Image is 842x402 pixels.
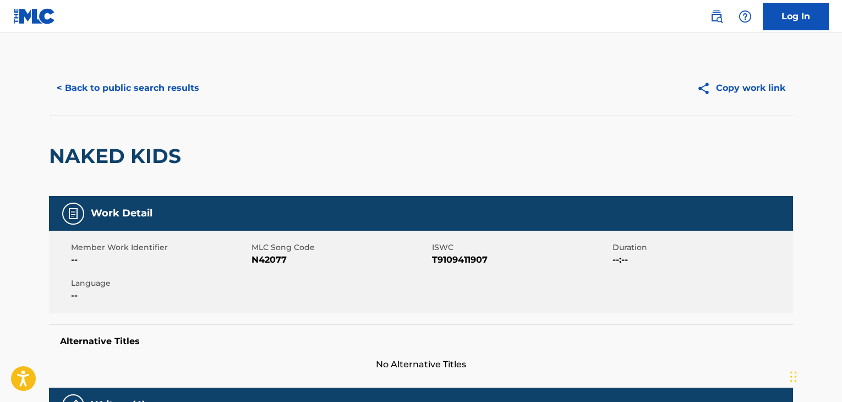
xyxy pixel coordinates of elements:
[432,253,610,267] span: T9109411907
[734,6,756,28] div: Help
[71,289,249,302] span: --
[787,349,842,402] iframe: Chat Widget
[763,3,829,30] a: Log In
[49,144,187,169] h2: NAKED KIDS
[706,6,728,28] a: Public Search
[13,8,56,24] img: MLC Logo
[613,242,790,253] span: Duration
[613,253,790,267] span: --:--
[689,74,793,102] button: Copy work link
[710,10,723,23] img: search
[67,207,80,220] img: Work Detail
[739,10,752,23] img: help
[251,253,429,267] span: N42077
[432,242,610,253] span: ISWC
[697,82,716,95] img: Copy work link
[71,242,249,253] span: Member Work Identifier
[49,74,207,102] button: < Back to public search results
[251,242,429,253] span: MLC Song Code
[60,336,782,347] h5: Alternative Titles
[790,360,797,393] div: Drag
[71,253,249,267] span: --
[49,358,793,371] span: No Alternative Titles
[71,278,249,289] span: Language
[91,207,152,220] h5: Work Detail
